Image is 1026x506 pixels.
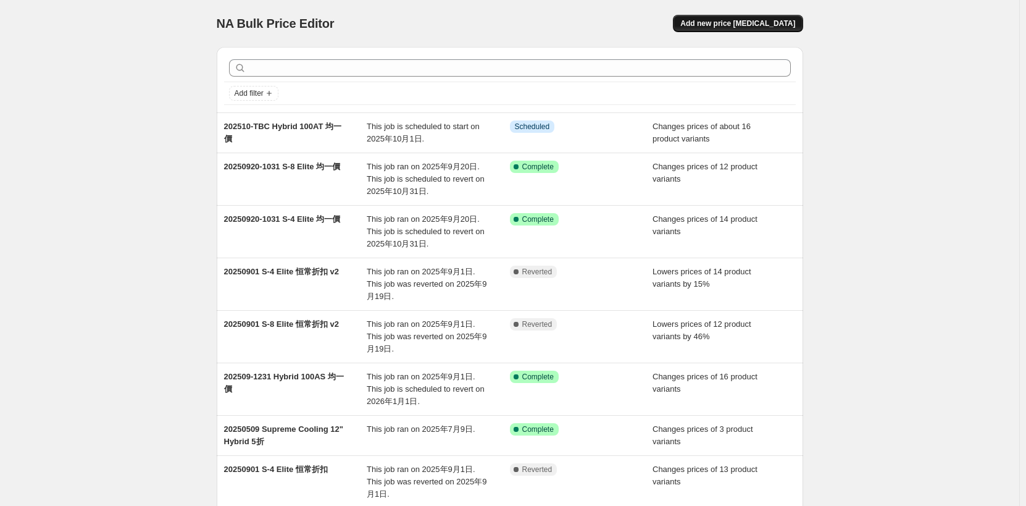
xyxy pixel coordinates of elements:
[224,267,339,276] span: 20250901 S-4 Elite 恒常折扣 v2
[653,267,751,289] span: Lowers prices of 14 product variants by 15%
[653,162,757,183] span: Changes prices of 12 product variants
[367,424,475,434] span: This job ran on 2025年7月9日.
[367,319,486,353] span: This job ran on 2025年9月1日. This job was reverted on 2025年9月19日.
[522,372,554,382] span: Complete
[522,267,553,277] span: Reverted
[367,162,485,196] span: This job ran on 2025年9月20日. This job is scheduled to revert on 2025年10月31日.
[224,424,343,446] span: 20250509 Supreme Cooling 12" Hybrid 5折
[522,465,553,474] span: Reverted
[522,162,554,172] span: Complete
[224,214,341,224] span: 20250920-1031 S-4 Elite 均一價
[224,372,344,394] span: 202509-1231 Hybrid 100AS 均一價
[224,162,341,171] span: 20250920-1031 S-8 Elite 均一價
[653,372,757,394] span: Changes prices of 16 product variants
[367,372,485,406] span: This job ran on 2025年9月1日. This job is scheduled to revert on 2026年1月1日.
[522,424,554,434] span: Complete
[653,122,751,143] span: Changes prices of about 16 product variants
[235,88,264,98] span: Add filter
[224,465,328,474] span: 20250901 S-4 Elite 恒常折扣
[367,214,485,248] span: This job ran on 2025年9月20日. This job is scheduled to revert on 2025年10月31日.
[680,19,795,28] span: Add new price [MEDICAL_DATA]
[367,267,486,301] span: This job ran on 2025年9月1日. This job was reverted on 2025年9月19日.
[653,319,751,341] span: Lowers prices of 12 product variants by 46%
[224,122,342,143] span: 202510-TBC Hybrid 100AT 均一價
[217,17,335,30] span: NA Bulk Price Editor
[367,465,486,499] span: This job ran on 2025年9月1日. This job was reverted on 2025年9月1日.
[653,424,753,446] span: Changes prices of 3 product variants
[673,15,803,32] button: Add new price [MEDICAL_DATA]
[515,122,550,132] span: Scheduled
[229,86,278,101] button: Add filter
[522,214,554,224] span: Complete
[224,319,339,329] span: 20250901 S-8 Elite 恒常折扣 v2
[367,122,480,143] span: This job is scheduled to start on 2025年10月1日.
[522,319,553,329] span: Reverted
[653,465,757,486] span: Changes prices of 13 product variants
[653,214,757,236] span: Changes prices of 14 product variants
